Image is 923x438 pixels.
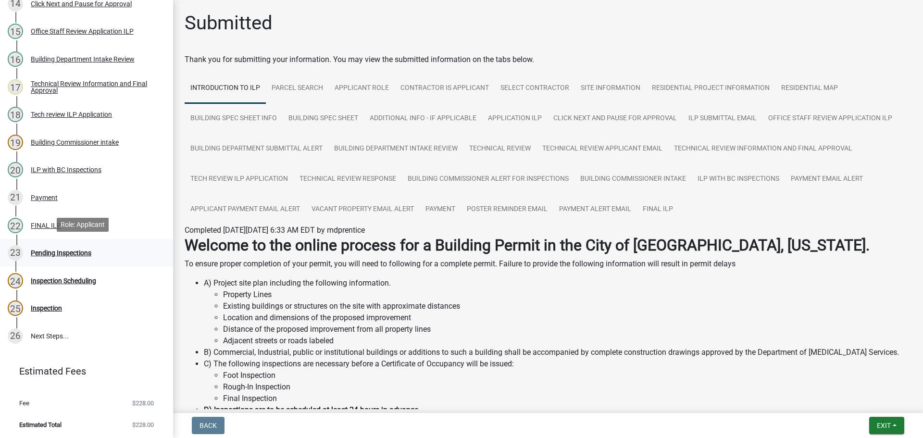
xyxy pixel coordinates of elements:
div: Office Staff Review Application ILP [31,28,134,35]
span: Estimated Total [19,422,62,428]
a: Building Spec Sheet [283,103,364,134]
a: Technical Review [463,134,536,164]
li: A) Project site plan including the following information. [204,277,911,347]
li: Adjacent streets or roads labeled [223,335,911,347]
a: Technical Review Response [294,164,402,195]
a: Residential Project Information [646,73,775,104]
a: ILP Submittal Email [683,103,762,134]
div: Technical Review Information and Final Approval [31,80,158,94]
div: Inspection [31,305,62,312]
span: $228.00 [132,400,154,406]
button: Exit [869,417,904,434]
li: Property Lines [223,289,911,300]
p: To ensure proper completion of your permit, you will need to following for a complete permit. Fai... [185,258,911,270]
a: Vacant Property Email Alert [306,194,420,225]
a: Select Contractor [495,73,575,104]
span: $228.00 [132,422,154,428]
span: Fee [19,400,29,406]
div: 15 [8,24,23,39]
div: Click Next and Pause for Approval [31,0,132,7]
div: 20 [8,162,23,177]
span: Completed [DATE][DATE] 6:33 AM EDT by mdprentice [185,225,365,235]
div: Payment [31,194,58,201]
li: C) The following inspections are necessary before a Certificate of Occupancy will be issued: [204,358,911,404]
a: Tech review ILP Application [185,164,294,195]
h1: Submitted [185,12,273,35]
a: Payment [420,194,461,225]
div: Tech review ILP Application [31,111,112,118]
div: 18 [8,107,23,122]
div: 26 [8,328,23,344]
a: Building Commissioner intake [574,164,692,195]
a: Technical Review Applicant email [536,134,668,164]
div: 17 [8,79,23,95]
div: FINAL ILP [31,222,61,229]
a: Office Staff Review Application ILP [762,103,898,134]
div: Role: Applicant [57,218,109,232]
a: FINAL ILP [637,194,679,225]
div: 24 [8,273,23,288]
div: Inspection Scheduling [31,277,96,284]
li: Foot Inspection [223,370,911,381]
button: Back [192,417,225,434]
a: Technical Review Information and Final Approval [668,134,858,164]
li: B) Commercial, Industrial, public or institutional buildings or additions to such a building shal... [204,347,911,358]
a: Parcel search [266,73,329,104]
a: Building Department Intake Review [328,134,463,164]
a: Estimated Fees [8,362,158,381]
div: 19 [8,135,23,150]
a: Application ILP [482,103,548,134]
a: Site Information [575,73,646,104]
li: Distance of the proposed improvement from all property lines [223,324,911,335]
a: Introduction to ILP [185,73,266,104]
a: Contractor is Applicant [395,73,495,104]
div: Pending Inspections [31,250,91,256]
div: Thank you for submitting your information. You may view the submitted information on the tabs below. [185,54,911,65]
div: 21 [8,190,23,205]
a: Building spec sheet info [185,103,283,134]
li: Location and dimensions of the proposed improvement [223,312,911,324]
a: Residential Map [775,73,844,104]
div: Building Commissioner intake [31,139,119,146]
span: Exit [877,422,891,429]
strong: Welcome to the online process for a Building Permit in the City of [GEOGRAPHIC_DATA], [US_STATE]. [185,236,870,254]
a: Applicant Role [329,73,395,104]
div: Building Department Intake Review [31,56,135,63]
a: Payment Alert Email [553,194,637,225]
strong: D) Inspections are to be scheduled at least 24 hours in advance. [204,405,420,414]
li: Final Inspection [223,393,911,404]
div: 22 [8,218,23,233]
div: 23 [8,245,23,261]
a: ILP with BC Inspections [692,164,785,195]
div: ILP with BC Inspections [31,166,101,173]
a: Poster Reminder email [461,194,553,225]
a: Additional Info - If Applicable [364,103,482,134]
a: Click Next and Pause for Approval [548,103,683,134]
li: Rough-In Inspection [223,381,911,393]
a: Applicant Payment email alert [185,194,306,225]
div: 16 [8,51,23,67]
span: Back [200,422,217,429]
div: 25 [8,300,23,316]
a: Payment email alert [785,164,869,195]
li: Existing buildings or structures on the site with approximate distances [223,300,911,312]
a: Building Commissioner Alert for inspections [402,164,574,195]
a: Building Department Submittal Alert [185,134,328,164]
